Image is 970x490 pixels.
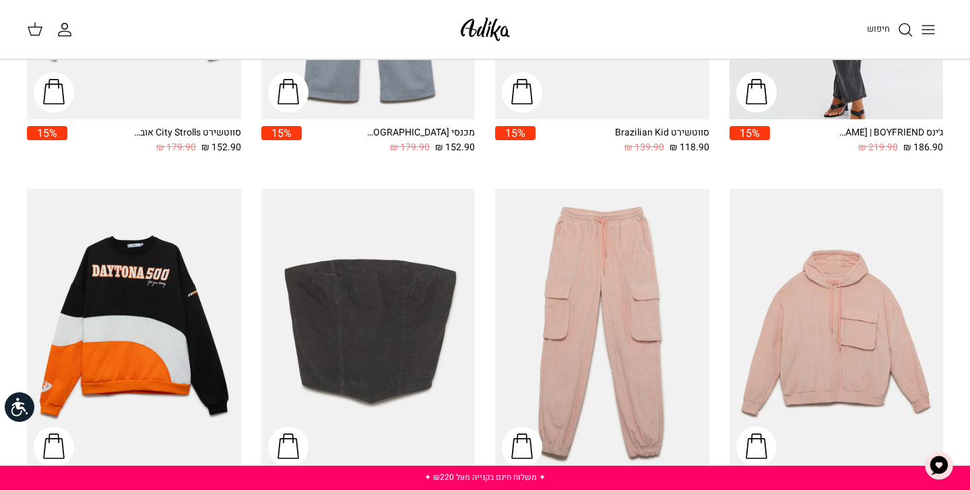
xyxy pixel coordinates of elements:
[495,126,536,140] span: 15%
[624,140,664,155] span: 139.90 ₪
[261,126,302,140] span: 15%
[867,22,913,38] a: חיפוש
[302,126,476,155] a: מכנסי [GEOGRAPHIC_DATA] 152.90 ₪ 179.90 ₪
[602,126,709,140] div: סווטשירט Brazilian Kid
[867,22,890,35] span: חיפוש
[67,126,241,155] a: סווטשירט City Strolls אוברסייז 152.90 ₪ 179.90 ₪
[770,126,944,155] a: ג׳ינס All Or Nothing [PERSON_NAME] | BOYFRIEND 186.90 ₪ 219.90 ₪
[424,471,546,483] a: ✦ משלוח חינם בקנייה מעל ₪220 ✦
[536,126,709,155] a: סווטשירט Brazilian Kid 118.90 ₪ 139.90 ₪
[457,13,514,45] img: Adika IL
[670,140,709,155] span: 118.90 ₪
[367,126,475,140] div: מכנסי [GEOGRAPHIC_DATA]
[201,140,241,155] span: 152.90 ₪
[27,126,67,155] a: 15%
[390,140,430,155] span: 179.90 ₪
[261,189,476,474] a: טופ סטרפלס Nostalgic Feels קורדרוי
[903,140,943,155] span: 186.90 ₪
[27,189,241,474] a: סווטשירט Winning Race אוברסייז
[730,126,770,140] span: 15%
[261,126,302,155] a: 15%
[435,140,475,155] span: 152.90 ₪
[835,126,943,140] div: ג׳ינס All Or Nothing [PERSON_NAME] | BOYFRIEND
[57,22,78,38] a: החשבון שלי
[495,189,709,474] a: מכנסי טרנינג Walking On Marshmallow
[919,446,959,486] button: צ'אט
[156,140,196,155] span: 179.90 ₪
[858,140,898,155] span: 219.90 ₪
[495,126,536,155] a: 15%
[730,126,770,155] a: 15%
[27,126,67,140] span: 15%
[730,189,944,474] a: סווטשירט Walking On Marshmallow
[913,15,943,44] button: Toggle menu
[133,126,241,140] div: סווטשירט City Strolls אוברסייז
